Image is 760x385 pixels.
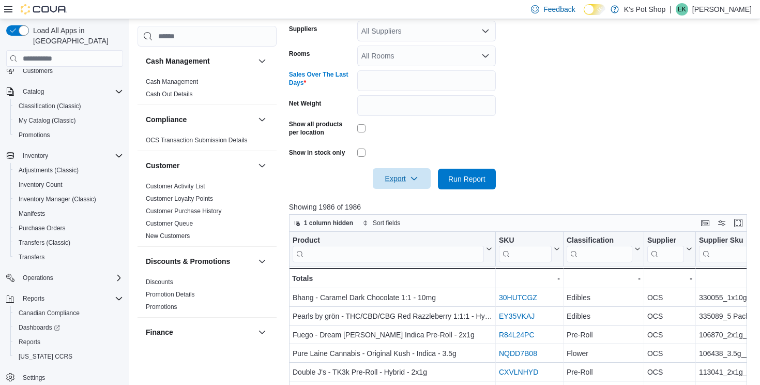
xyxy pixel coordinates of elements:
[304,219,353,227] span: 1 column hidden
[567,366,641,378] div: Pre-Roll
[256,159,268,172] button: Customer
[289,120,353,137] label: Show all products per location
[647,329,692,341] div: OCS
[499,331,535,339] a: R84L24PC
[19,272,123,284] span: Operations
[14,350,77,363] a: [US_STATE] CCRS
[256,255,268,268] button: Discounts & Promotions
[293,329,492,341] div: Fuego - Dream [PERSON_NAME] Indica Pre-Roll - 2x1g
[19,150,123,162] span: Inventory
[19,292,49,305] button: Reports
[19,352,72,361] span: [US_STATE] CCRS
[146,137,248,144] a: OCS Transaction Submission Details
[146,232,190,240] a: New Customers
[10,250,127,264] button: Transfers
[293,236,484,246] div: Product
[146,219,193,228] span: Customer Queue
[256,113,268,126] button: Compliance
[289,25,317,33] label: Suppliers
[146,56,254,66] button: Cash Management
[647,291,692,304] div: OCS
[14,114,123,127] span: My Catalog (Classic)
[373,168,431,189] button: Export
[14,193,123,205] span: Inventory Manager (Classic)
[146,207,222,215] span: Customer Purchase History
[146,327,254,337] button: Finance
[567,236,632,262] div: Classification
[567,329,641,341] div: Pre-Roll
[10,99,127,113] button: Classification (Classic)
[647,310,692,322] div: OCS
[293,347,492,360] div: Pure Laine Cannabis - Original Kush - Indica - 3.5g
[2,149,127,163] button: Inventory
[146,78,198,86] span: Cash Management
[567,272,641,285] div: -
[14,336,44,348] a: Reports
[14,179,67,191] a: Inventory Count
[138,180,277,246] div: Customer
[19,239,70,247] span: Transfers (Classic)
[678,3,686,16] span: EK
[29,25,123,46] span: Load All Apps in [GEOGRAPHIC_DATA]
[567,291,641,304] div: Edibles
[19,210,45,218] span: Manifests
[19,323,60,332] span: Dashboards
[19,166,79,174] span: Adjustments (Classic)
[2,271,127,285] button: Operations
[10,349,127,364] button: [US_STATE] CCRS
[14,336,123,348] span: Reports
[10,163,127,177] button: Adjustments (Classic)
[10,320,127,335] a: Dashboards
[146,278,173,286] a: Discounts
[23,294,44,303] span: Reports
[138,134,277,151] div: Compliance
[289,149,345,157] label: Show in stock only
[379,168,424,189] span: Export
[146,183,205,190] a: Customer Activity List
[14,100,85,112] a: Classification (Classic)
[146,114,187,125] h3: Compliance
[146,290,195,299] span: Promotion Details
[19,150,52,162] button: Inventory
[146,278,173,286] span: Discounts
[10,192,127,206] button: Inventory Manager (Classic)
[373,219,400,227] span: Sort fields
[14,251,49,263] a: Transfers
[567,347,641,360] div: Flower
[292,272,492,285] div: Totals
[289,70,353,87] label: Sales Over The Last Days
[14,129,123,141] span: Promotions
[19,181,63,189] span: Inventory Count
[14,236,123,249] span: Transfers (Classic)
[438,169,496,189] button: Run Report
[14,307,123,319] span: Canadian Compliance
[138,76,277,105] div: Cash Management
[499,236,560,262] button: SKU
[14,100,123,112] span: Classification (Classic)
[289,202,752,212] p: Showing 1986 of 1986
[567,310,641,322] div: Edibles
[19,253,44,261] span: Transfers
[19,224,66,232] span: Purchase Orders
[146,195,213,203] span: Customer Loyalty Points
[293,291,492,304] div: Bhang - Caramel Dark Chocolate 1:1 - 10mg
[146,114,254,125] button: Compliance
[676,3,688,16] div: Elisa Keay
[21,4,67,14] img: Cova
[19,64,123,77] span: Customers
[293,236,484,262] div: Product
[14,164,123,176] span: Adjustments (Classic)
[14,222,70,234] a: Purchase Orders
[19,195,96,203] span: Inventory Manager (Classic)
[2,84,127,99] button: Catalog
[289,50,310,58] label: Rooms
[732,217,744,229] button: Enter fullscreen
[146,303,177,311] span: Promotions
[499,236,552,262] div: SKU URL
[567,236,632,246] div: Classification
[481,27,490,35] button: Open list of options
[19,65,57,77] a: Customers
[290,217,357,229] button: 1 column hidden
[146,160,254,171] button: Customer
[670,3,672,16] p: |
